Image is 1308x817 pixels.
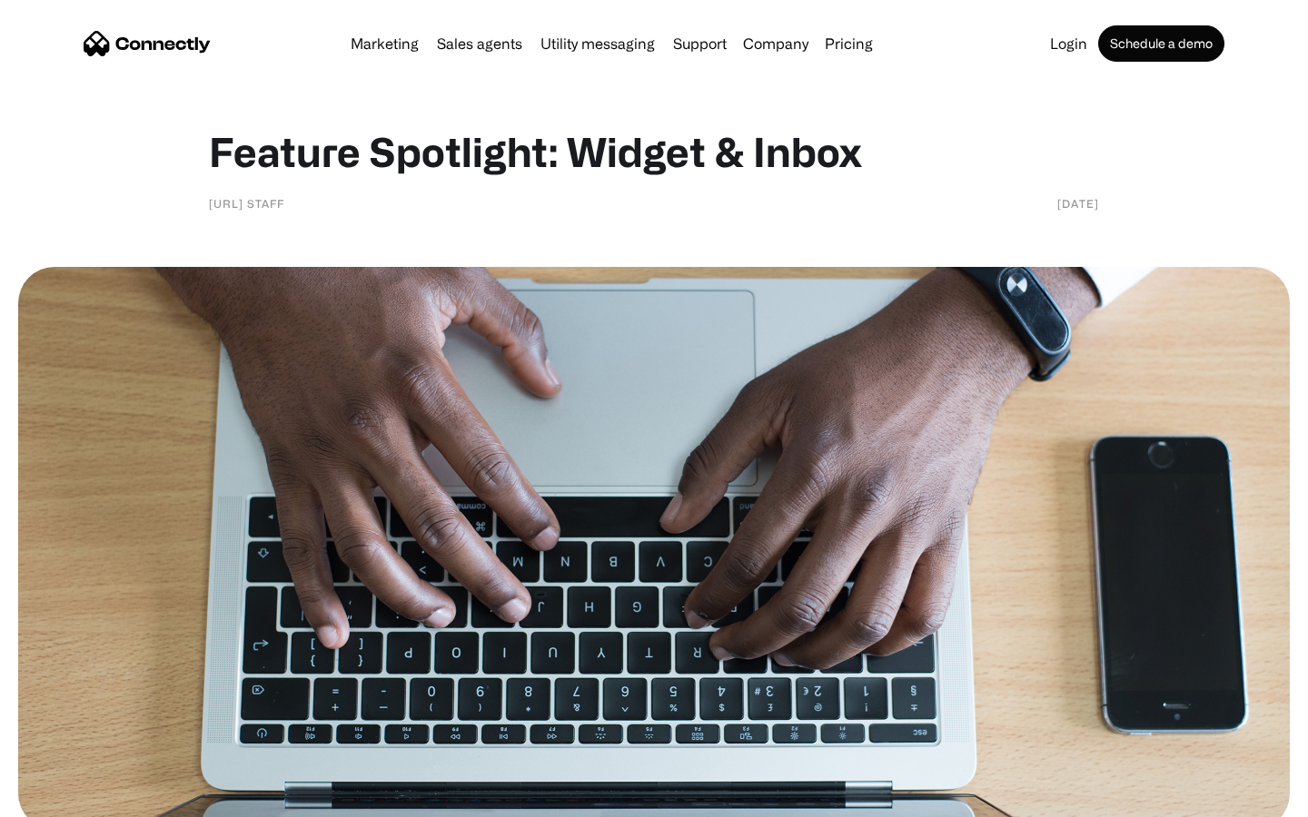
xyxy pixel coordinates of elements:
a: Marketing [343,36,426,51]
h1: Feature Spotlight: Widget & Inbox [209,127,1099,176]
a: Login [1043,36,1095,51]
div: [URL] staff [209,194,284,212]
ul: Language list [36,785,109,811]
a: Support [666,36,734,51]
a: Schedule a demo [1098,25,1224,62]
a: Utility messaging [533,36,662,51]
div: [DATE] [1057,194,1099,212]
a: Sales agents [430,36,530,51]
a: Pricing [817,36,880,51]
aside: Language selected: English [18,785,109,811]
div: Company [743,31,808,56]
